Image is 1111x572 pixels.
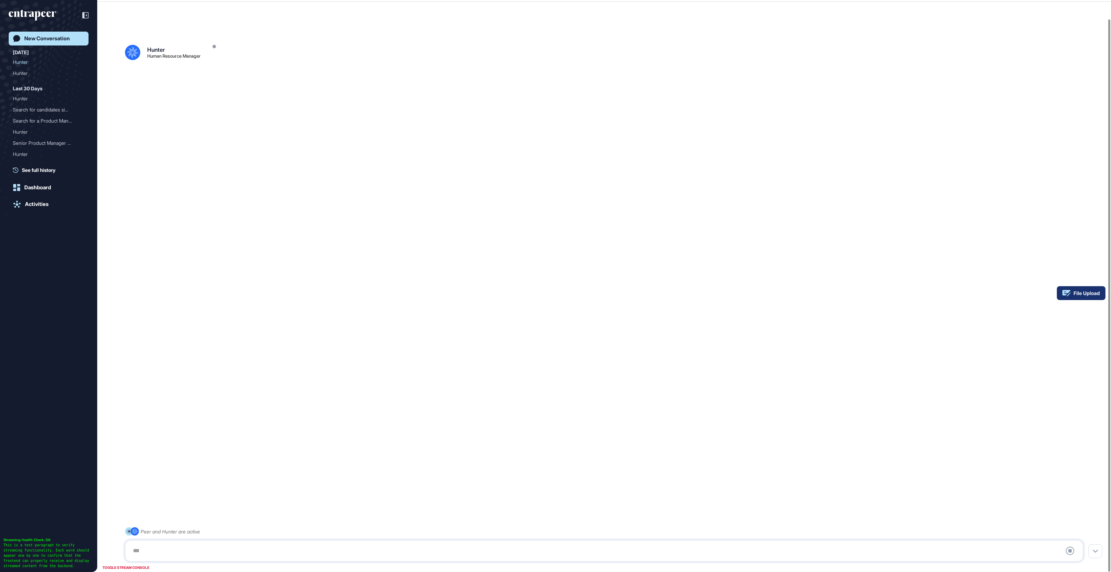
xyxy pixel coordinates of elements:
div: Hunter [147,47,165,52]
div: Senior Product Manager Jo... [13,138,79,149]
div: entrapeer-logo [9,10,56,21]
div: Hunter [13,68,79,79]
span: See full history [22,166,56,174]
div: Hunter [13,68,84,79]
div: Peer and Hunter are active [141,527,200,536]
div: Hunter [13,149,79,160]
div: Hunter [13,126,84,138]
a: New Conversation [9,32,89,45]
a: Dashboard [9,181,89,194]
div: [DATE] [13,48,29,57]
div: Hunter [13,160,84,171]
div: Senior Product Manager Job Posting for Softtech [13,138,84,149]
div: Hunter [13,57,79,68]
div: Hunter [13,93,79,104]
div: Search for a Product Mana... [13,115,79,126]
div: Hunter [13,126,79,138]
div: New Conversation [24,35,70,42]
div: Hunter [13,57,84,68]
div: Search for candidates sim... [13,104,79,115]
div: Search for a Product Manager with AI Development Experience in Turkey (3-10 Years Experience) [13,115,84,126]
div: Hunter [13,93,84,104]
div: Hunter [13,160,79,171]
div: Last 30 Days [13,84,42,93]
div: Activities [25,201,49,207]
div: Hunter [13,149,84,160]
a: See full history [13,166,89,174]
a: Activities [9,197,89,211]
div: Search for candidates similar to Sara Holyavkin [13,104,84,115]
div: Dashboard [24,184,51,191]
div: Human Resource Manager [147,54,201,58]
